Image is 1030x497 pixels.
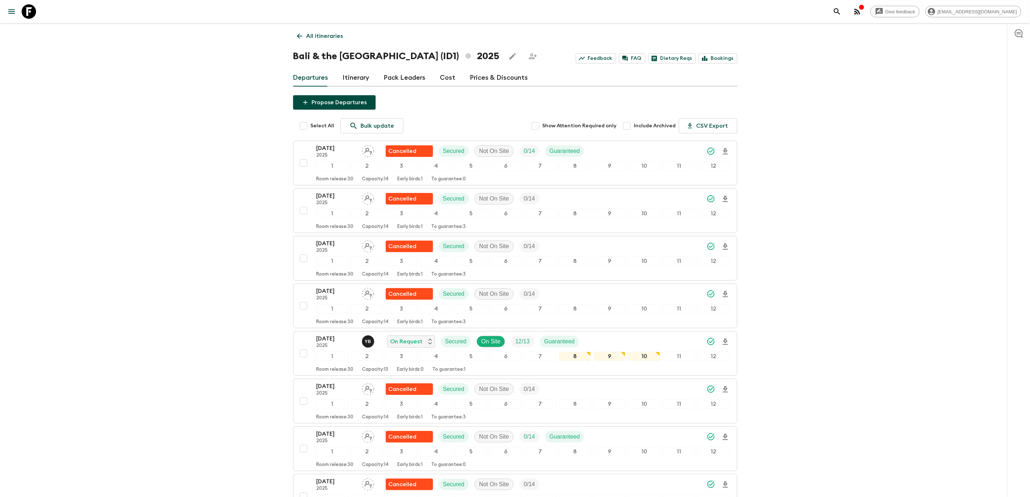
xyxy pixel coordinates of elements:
[398,272,423,277] p: Early birds: 1
[398,224,423,230] p: Early birds: 1
[317,192,356,200] p: [DATE]
[479,290,509,298] p: Not On Site
[317,430,356,438] p: [DATE]
[351,209,383,218] div: 2
[386,145,433,157] div: Flash Pack cancellation
[386,479,433,490] div: Flash Pack cancellation
[594,447,625,456] div: 9
[721,147,730,156] svg: Download Onboarding
[594,304,625,313] div: 9
[925,6,1021,17] div: [EMAIL_ADDRESS][DOMAIN_NAME]
[443,432,465,441] p: Secured
[490,352,521,361] div: 6
[293,331,737,376] button: [DATE]2025Yogi Bear (Indra Prayogi)On RequestSecuredOn SiteTrip FillGuaranteed123456789101112Room...
[474,241,514,252] div: Not On Site
[351,256,383,266] div: 2
[525,399,556,409] div: 7
[619,53,645,63] a: FAQ
[397,367,424,373] p: Early birds: 0
[443,290,465,298] p: Secured
[386,431,433,443] div: Flash Pack cancellation
[707,242,715,251] svg: Synced Successfully
[389,242,417,251] p: Cancelled
[389,194,417,203] p: Cancelled
[443,194,465,203] p: Secured
[386,193,433,204] div: Flash Pack cancellation
[317,256,348,266] div: 1
[386,399,417,409] div: 3
[648,53,696,63] a: Dietary Reqs
[362,462,389,468] p: Capacity: 14
[420,161,452,171] div: 4
[439,145,469,157] div: Secured
[515,337,530,346] p: 12 / 13
[870,6,920,17] a: Give feedback
[439,241,469,252] div: Secured
[293,188,737,233] button: [DATE]2025Assign pack leaderFlash Pack cancellationSecuredNot On SiteTrip Fill123456789101112Room...
[663,161,695,171] div: 11
[317,161,348,171] div: 1
[707,385,715,393] svg: Synced Successfully
[351,304,383,313] div: 2
[317,399,348,409] div: 1
[474,383,514,395] div: Not On Site
[549,147,580,155] p: Guaranteed
[317,248,356,254] p: 2025
[389,290,417,298] p: Cancelled
[707,194,715,203] svg: Synced Successfully
[443,385,465,393] p: Secured
[439,383,469,395] div: Secured
[384,69,426,87] a: Pack Leaders
[559,352,591,361] div: 8
[362,480,374,486] span: Assign pack leader
[455,256,487,266] div: 5
[559,447,591,456] div: 8
[474,288,514,300] div: Not On Site
[386,352,417,361] div: 3
[559,399,591,409] div: 8
[698,256,729,266] div: 12
[663,304,695,313] div: 11
[721,480,730,489] svg: Download Onboarding
[594,352,625,361] div: 9
[881,9,919,14] span: Give feedback
[420,256,452,266] div: 4
[4,4,19,19] button: menu
[559,256,591,266] div: 8
[721,385,730,394] svg: Download Onboarding
[707,480,715,489] svg: Synced Successfully
[549,432,580,441] p: Guaranteed
[386,304,417,313] div: 3
[420,447,452,456] div: 4
[474,145,514,157] div: Not On Site
[698,161,729,171] div: 12
[362,338,376,343] span: Yogi Bear (Indra Prayogi)
[317,295,356,301] p: 2025
[479,147,509,155] p: Not On Site
[628,161,660,171] div: 10
[721,290,730,299] svg: Download Onboarding
[490,304,521,313] div: 6
[317,414,354,420] p: Room release: 30
[432,319,466,325] p: To guarantee: 3
[362,385,374,391] span: Assign pack leader
[362,224,389,230] p: Capacity: 14
[520,193,539,204] div: Trip Fill
[481,337,500,346] p: On Site
[293,379,737,423] button: [DATE]2025Assign pack leaderFlash Pack cancellationSecuredNot On SiteTrip Fill123456789101112Room...
[389,480,417,489] p: Cancelled
[520,431,539,443] div: Trip Fill
[628,399,660,409] div: 10
[362,195,374,201] span: Assign pack leader
[398,319,423,325] p: Early birds: 1
[439,479,469,490] div: Secured
[520,241,539,252] div: Trip Fill
[474,193,514,204] div: Not On Site
[317,352,348,361] div: 1
[432,224,466,230] p: To guarantee: 3
[698,399,729,409] div: 12
[490,399,521,409] div: 6
[524,194,535,203] p: 0 / 14
[524,432,535,441] p: 0 / 14
[311,122,335,129] span: Select All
